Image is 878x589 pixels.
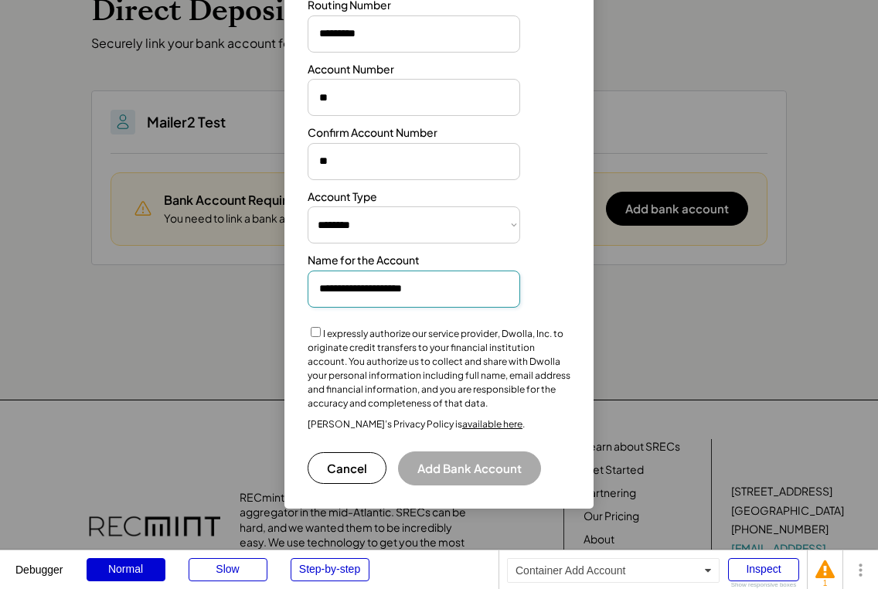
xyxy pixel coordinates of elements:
[308,125,437,141] div: Confirm Account Number
[728,582,799,588] div: Show responsive boxes
[291,558,369,581] div: Step-by-step
[308,189,377,205] div: Account Type
[815,580,835,587] div: 1
[308,253,420,268] div: Name for the Account
[308,452,386,484] button: Cancel
[728,558,799,581] div: Inspect
[189,558,267,581] div: Slow
[398,451,541,485] button: Add Bank Account
[308,418,525,431] div: [PERSON_NAME]’s Privacy Policy is .
[87,558,165,581] div: Normal
[308,62,394,77] div: Account Number
[308,328,570,409] label: I expressly authorize our service provider, Dwolla, Inc. to originate credit transfers to your fi...
[15,550,63,575] div: Debugger
[507,558,720,583] div: Container Add Account
[462,418,522,430] a: available here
